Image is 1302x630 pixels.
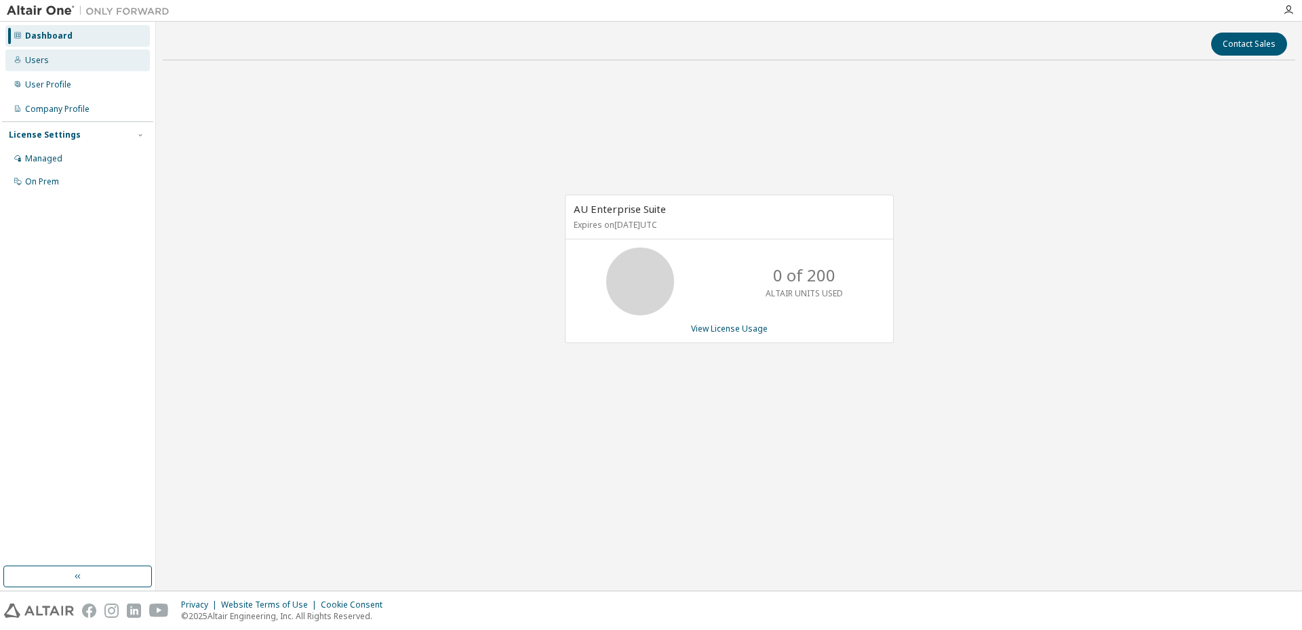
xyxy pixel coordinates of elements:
[691,323,768,334] a: View License Usage
[181,599,221,610] div: Privacy
[25,79,71,90] div: User Profile
[574,219,882,231] p: Expires on [DATE] UTC
[104,604,119,618] img: instagram.svg
[149,604,169,618] img: youtube.svg
[4,604,74,618] img: altair_logo.svg
[1211,33,1287,56] button: Contact Sales
[25,153,62,164] div: Managed
[127,604,141,618] img: linkedin.svg
[25,55,49,66] div: Users
[25,176,59,187] div: On Prem
[25,31,73,41] div: Dashboard
[181,610,391,622] p: © 2025 Altair Engineering, Inc. All Rights Reserved.
[7,4,176,18] img: Altair One
[574,202,666,216] span: AU Enterprise Suite
[766,288,843,299] p: ALTAIR UNITS USED
[82,604,96,618] img: facebook.svg
[321,599,391,610] div: Cookie Consent
[221,599,321,610] div: Website Terms of Use
[9,130,81,140] div: License Settings
[25,104,90,115] div: Company Profile
[773,264,835,287] p: 0 of 200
